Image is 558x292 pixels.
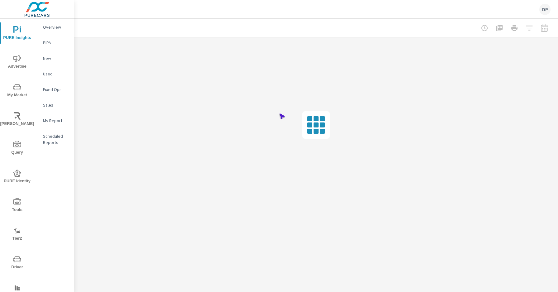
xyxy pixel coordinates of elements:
[43,24,69,30] p: Overview
[43,102,69,108] p: Sales
[34,132,74,147] div: Scheduled Reports
[43,133,69,146] p: Scheduled Reports
[43,86,69,93] p: Fixed Ops
[43,55,69,61] p: New
[2,112,32,127] span: [PERSON_NAME]
[2,256,32,271] span: Driver
[2,55,32,70] span: Advertise
[34,100,74,110] div: Sales
[34,54,74,63] div: New
[2,26,32,41] span: PURE Insights
[43,40,69,46] p: PIPA
[43,117,69,124] p: My Report
[2,141,32,156] span: Query
[539,4,551,15] div: DP
[2,84,32,99] span: My Market
[34,22,74,32] div: Overview
[34,38,74,47] div: PIPA
[34,116,74,125] div: My Report
[2,170,32,185] span: PURE Identity
[34,85,74,94] div: Fixed Ops
[34,69,74,79] div: Used
[43,71,69,77] p: Used
[2,198,32,213] span: Tools
[2,227,32,242] span: Tier2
